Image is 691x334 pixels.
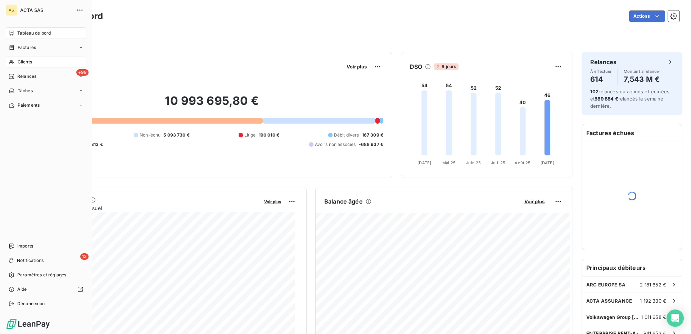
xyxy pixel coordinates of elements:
[624,69,660,74] span: Montant à relancer
[6,318,50,330] img: Logo LeanPay
[442,160,456,165] tspan: Mai 25
[522,198,547,205] button: Voir plus
[640,298,666,304] span: 1 192 330 €
[6,284,86,295] a: Aide
[17,73,36,80] span: Relances
[515,160,530,165] tspan: Août 25
[17,286,27,293] span: Aide
[417,160,431,165] tspan: [DATE]
[586,314,641,320] span: Volkswagen Group [GEOGRAPHIC_DATA]
[590,69,612,74] span: À effectuer
[41,94,383,115] h2: 10 993 695,80 €
[466,160,481,165] tspan: Juin 25
[324,197,363,206] h6: Balance âgée
[259,132,279,138] span: 190 010 €
[80,253,89,260] span: 13
[582,124,682,142] h6: Factures échues
[624,74,660,85] h4: 7,543 M €
[362,132,383,138] span: 167 309 €
[17,300,45,307] span: Déconnexion
[541,160,554,165] tspan: [DATE]
[264,199,281,204] span: Voir plus
[640,282,666,288] span: 2 181 652 €
[590,89,669,109] span: relances ou actions effectuées et relancés la semaine dernière.
[17,30,51,36] span: Tableau de bord
[20,7,72,13] span: ACTA SAS
[590,74,612,85] h4: 614
[334,132,359,138] span: Débit divers
[667,309,684,327] div: Open Intercom Messenger
[6,4,17,16] div: AS
[344,63,369,70] button: Voir plus
[17,243,33,249] span: Imports
[629,10,665,22] button: Actions
[590,89,599,94] span: 102
[244,132,256,138] span: Litige
[586,282,625,288] span: ARC EUROPE SA
[491,160,505,165] tspan: Juil. 25
[590,58,617,66] h6: Relances
[410,62,422,71] h6: DSO
[524,199,545,204] span: Voir plus
[595,96,618,102] span: 589 884 €
[18,44,36,51] span: Factures
[359,141,384,148] span: -688 937 €
[347,64,367,70] span: Voir plus
[315,141,356,148] span: Avoirs non associés
[18,59,32,65] span: Clients
[586,298,632,304] span: ACTA ASSURANCE
[76,69,89,76] span: +99
[641,314,666,320] span: 1 011 658 €
[434,63,458,70] span: 6 jours
[262,198,283,205] button: Voir plus
[41,204,259,212] span: Chiffre d'affaires mensuel
[18,88,33,94] span: Tâches
[163,132,190,138] span: 5 093 730 €
[140,132,161,138] span: Non-échu
[18,102,40,108] span: Paiements
[17,272,66,278] span: Paramètres et réglages
[582,259,682,276] h6: Principaux débiteurs
[17,257,44,264] span: Notifications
